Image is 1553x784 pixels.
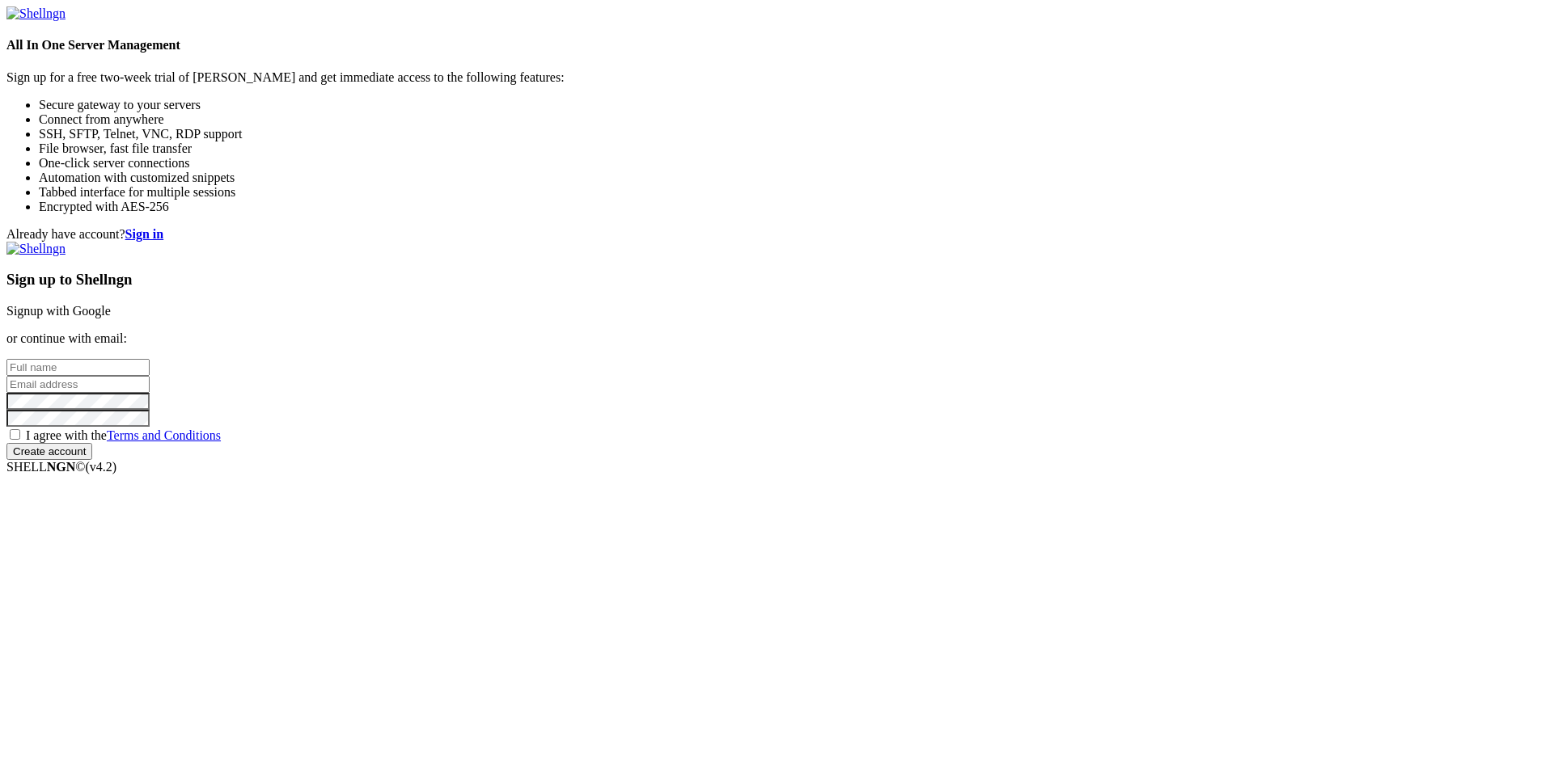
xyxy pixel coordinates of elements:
li: One-click server connections [39,156,1547,171]
a: Sign in [125,227,164,241]
a: Terms and Conditions [107,428,221,442]
img: Shellngn [6,6,66,21]
span: 4.2.0 [86,460,117,474]
img: Shellngn [6,242,66,256]
span: I agree with the [26,428,221,442]
li: Automation with customized snippets [39,171,1547,185]
li: Connect from anywhere [39,112,1547,127]
li: Tabbed interface for multiple sessions [39,185,1547,200]
div: Already have account? [6,227,1547,242]
li: File browser, fast file transfer [39,141,1547,156]
b: NGN [47,460,76,474]
li: SSH, SFTP, Telnet, VNC, RDP support [39,127,1547,141]
input: I agree with theTerms and Conditions [10,429,20,440]
li: Secure gateway to your servers [39,98,1547,112]
h3: Sign up to Shellngn [6,271,1547,289]
input: Create account [6,443,92,460]
p: or continue with email: [6,331,1547,346]
input: Full name [6,359,150,376]
li: Encrypted with AES-256 [39,200,1547,214]
h4: All In One Server Management [6,38,1547,53]
span: SHELL © [6,460,116,474]
p: Sign up for a free two-week trial of [PERSON_NAME] and get immediate access to the following feat... [6,70,1547,85]
input: Email address [6,376,150,393]
a: Signup with Google [6,304,111,318]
